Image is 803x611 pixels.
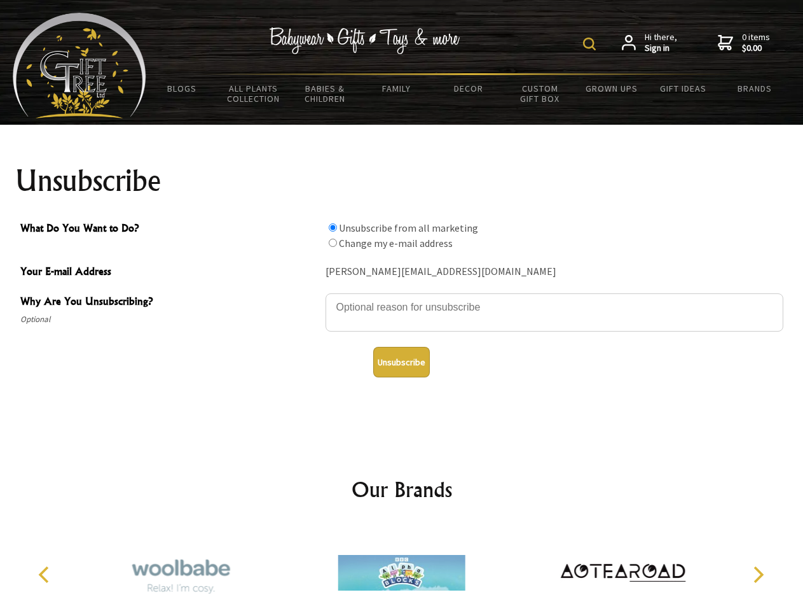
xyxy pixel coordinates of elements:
span: Your E-mail Address [20,263,319,282]
a: Gift Ideas [647,75,719,102]
textarea: Why Are You Unsubscribing? [326,293,783,332]
h2: Our Brands [25,474,778,505]
span: Hi there, [645,32,677,54]
h1: Unsubscribe [15,165,788,196]
button: Next [744,561,772,589]
a: All Plants Collection [218,75,290,112]
img: Babywear - Gifts - Toys & more [270,27,460,54]
span: What Do You Want to Do? [20,220,319,239]
a: Custom Gift Box [504,75,576,112]
a: 0 items$0.00 [718,32,770,54]
span: 0 items [742,31,770,54]
div: [PERSON_NAME][EMAIL_ADDRESS][DOMAIN_NAME] [326,262,783,282]
input: What Do You Want to Do? [329,223,337,232]
a: BLOGS [146,75,218,102]
strong: $0.00 [742,43,770,54]
button: Unsubscribe [373,347,430,377]
strong: Sign in [645,43,677,54]
a: Family [361,75,433,102]
label: Unsubscribe from all marketing [339,221,478,234]
a: Hi there,Sign in [622,32,677,54]
button: Previous [32,561,60,589]
img: product search [583,38,596,50]
input: What Do You Want to Do? [329,239,337,247]
a: Brands [719,75,791,102]
a: Grown Ups [575,75,647,102]
img: Babyware - Gifts - Toys and more... [13,13,146,118]
span: Why Are You Unsubscribing? [20,293,319,312]
a: Babies & Children [289,75,361,112]
label: Change my e-mail address [339,237,453,249]
span: Optional [20,312,319,327]
a: Decor [432,75,504,102]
